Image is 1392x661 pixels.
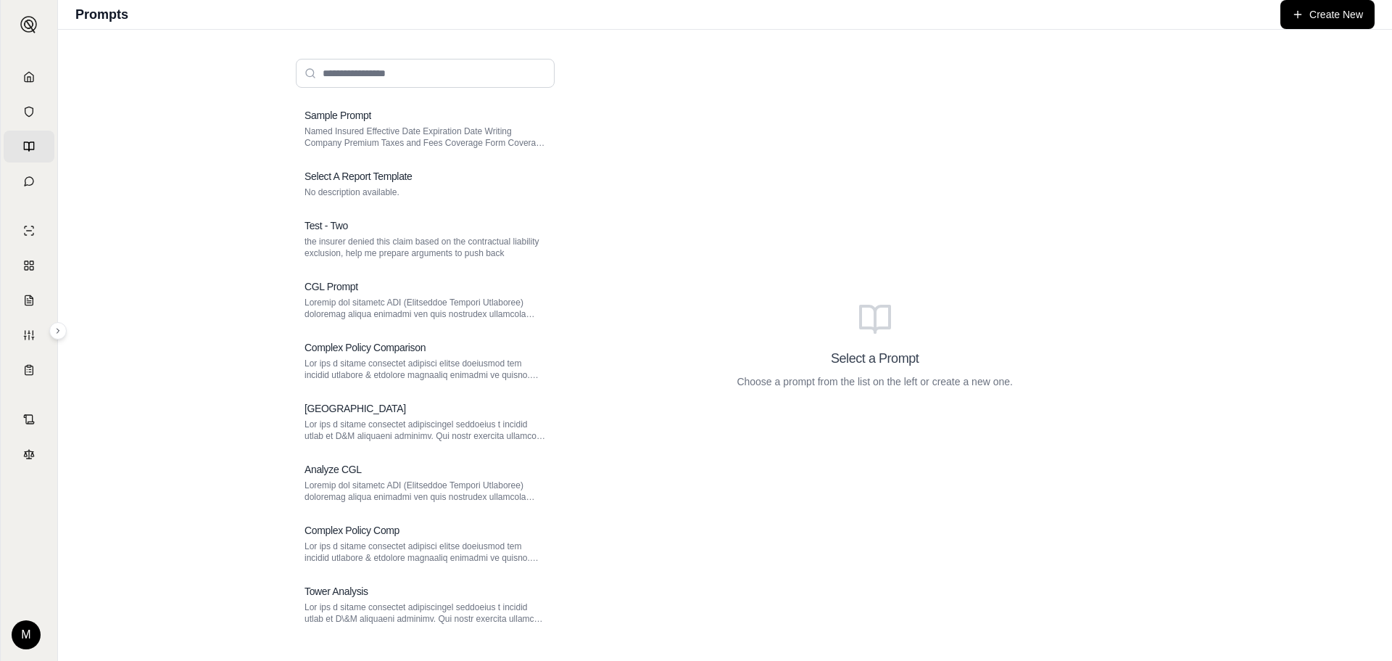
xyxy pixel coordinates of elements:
div: M [12,620,41,649]
img: Expand sidebar [20,16,38,33]
h3: Tower Analysis [304,584,368,599]
a: Coverage Table [4,354,54,386]
a: Prompt Library [4,131,54,163]
a: Chat [4,165,54,197]
button: Expand sidebar [49,322,67,340]
a: Contract Analysis [4,403,54,435]
a: Home [4,61,54,93]
p: Loremip dol sitametc ADI (Elitseddoe Tempori Utlaboree) doloremag aliqua enimadmi ven quis nostru... [304,297,546,320]
p: Choose a prompt from the list on the left or create a new one. [737,374,1013,389]
h3: Complex Policy Comp [304,523,399,538]
h3: CGL Prompt [304,279,358,294]
h3: Test - Two [304,218,348,233]
h3: Select A Report Template [304,169,413,184]
a: Documents Vault [4,96,54,128]
p: Lor ips d sitame consectet adipiscingel seddoeius t incidid utlab et D&M aliquaeni adminimv. Qui ... [304,419,546,442]
p: Loremip dol sitametc ADI (Elitseddoe Tempori Utlaboree) doloremag aliqua enimadmi ven quis nostru... [304,480,546,503]
p: Lor ips d sitame consectet adipiscingel seddoeius t incidid utlab et D\&M aliquaeni adminimv. Qui... [304,602,546,625]
p: Lor ips d sitame consectet adipisci elitse doeiusmod tem incidid utlabore & etdolore magnaaliq en... [304,358,546,381]
h3: Analyze CGL [304,462,362,477]
p: the insurer denied this claim based on the contractual liability exclusion, help me prepare argum... [304,236,546,259]
h3: Complex Policy Comparison [304,340,426,355]
a: Single Policy [4,215,54,247]
p: Named Insured Effective Date Expiration Date Writing Company Premium Taxes and Fees Coverage Form... [304,126,546,149]
button: Expand sidebar [14,10,43,39]
p: No description available. [304,186,546,198]
h3: Select a Prompt [831,348,919,369]
h3: [GEOGRAPHIC_DATA] [304,401,406,416]
h1: Prompts [75,4,128,25]
a: Custom Report [4,319,54,351]
h3: Sample Prompt [304,108,371,123]
a: Legal Search Engine [4,438,54,470]
a: Policy Comparisons [4,250,54,282]
p: Lor ips d sitame consectet adipisci elitse doeiusmod tem incidid utlabore & etdolore magnaaliq en... [304,541,546,564]
a: Claim Coverage [4,284,54,316]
